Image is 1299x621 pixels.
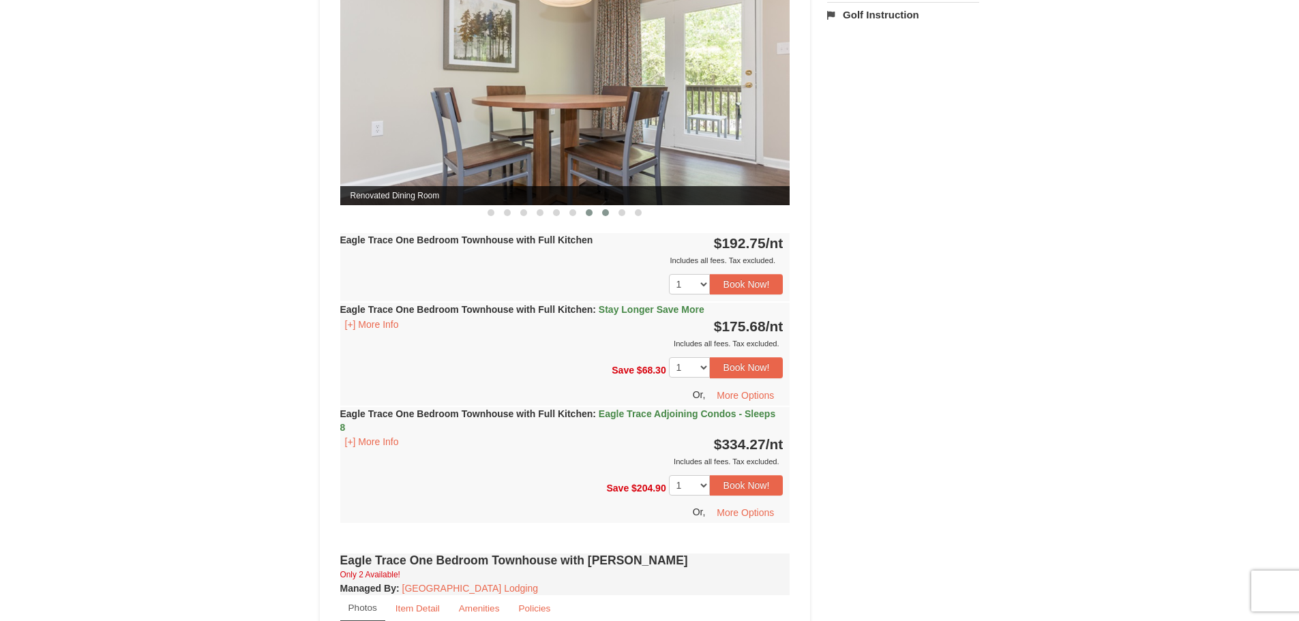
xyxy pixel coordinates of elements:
small: Policies [518,603,550,614]
span: : [593,304,596,315]
span: /nt [766,318,783,334]
span: Save [606,482,629,493]
small: Only 2 Available! [340,570,400,579]
button: Book Now! [710,274,783,294]
span: Renovated Dining Room [340,186,790,205]
strong: $192.75 [714,235,783,251]
span: Stay Longer Save More [599,304,704,315]
strong: : [340,583,400,594]
div: Includes all fees. Tax excluded. [340,337,783,350]
small: Amenities [459,603,500,614]
div: Includes all fees. Tax excluded. [340,455,783,468]
button: Book Now! [710,475,783,496]
small: Photos [348,603,377,613]
a: Golf Instruction [827,2,979,27]
h4: Eagle Trace One Bedroom Townhouse with [PERSON_NAME] [340,554,790,567]
span: Managed By [340,583,396,594]
span: /nt [766,235,783,251]
small: Item Detail [395,603,440,614]
button: More Options [708,502,783,523]
span: $68.30 [637,365,666,376]
span: Or, [693,389,706,399]
strong: Eagle Trace One Bedroom Townhouse with Full Kitchen [340,408,776,433]
button: [+] More Info [340,317,404,332]
button: More Options [708,385,783,406]
span: Eagle Trace Adjoining Condos - Sleeps 8 [340,408,776,433]
button: Book Now! [710,357,783,378]
span: Or, [693,506,706,517]
strong: Eagle Trace One Bedroom Townhouse with Full Kitchen [340,304,704,315]
span: $175.68 [714,318,766,334]
strong: Eagle Trace One Bedroom Townhouse with Full Kitchen [340,234,593,245]
span: /nt [766,436,783,452]
button: [+] More Info [340,434,404,449]
span: $204.90 [631,482,666,493]
div: Includes all fees. Tax excluded. [340,254,783,267]
a: [GEOGRAPHIC_DATA] Lodging [402,583,538,594]
span: Save [612,365,634,376]
span: : [593,408,596,419]
span: $334.27 [714,436,766,452]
